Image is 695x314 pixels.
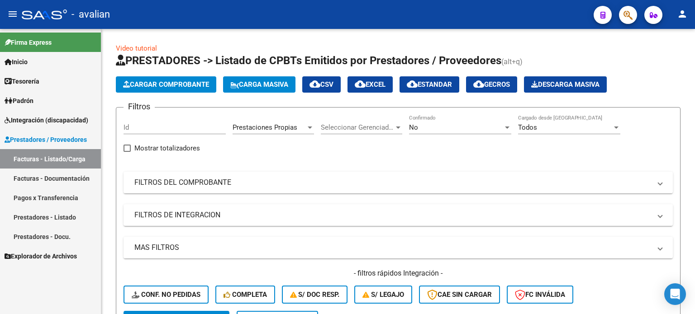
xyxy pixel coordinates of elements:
[309,80,333,89] span: CSV
[5,135,87,145] span: Prestadores / Proveedores
[409,123,418,131] span: No
[71,5,110,24] span: - avalian
[5,115,88,125] span: Integración (discapacidad)
[7,9,18,19] mat-icon: menu
[518,123,537,131] span: Todos
[233,123,297,131] span: Prestaciones Propias
[407,79,418,89] mat-icon: cloud_download
[132,291,200,299] span: Conf. no pedidas
[302,76,341,93] button: CSV
[419,286,500,304] button: CAE SIN CARGAR
[116,76,216,93] button: Cargar Comprobante
[134,243,651,253] mat-panel-title: MAS FILTROS
[354,286,412,304] button: S/ legajo
[524,76,607,93] app-download-masive: Descarga masiva de comprobantes (adjuntos)
[531,80,600,89] span: Descarga Masiva
[507,286,573,304] button: FC Inválida
[347,76,393,93] button: EXCEL
[355,79,366,89] mat-icon: cloud_download
[524,76,607,93] button: Descarga Masiva
[321,123,394,131] span: Seleccionar Gerenciador
[515,291,565,299] span: FC Inválida
[473,79,484,89] mat-icon: cloud_download
[124,268,673,278] h4: - filtros rápidos Integración -
[290,291,340,299] span: S/ Doc Resp.
[5,96,33,106] span: Padrón
[124,204,673,226] mat-expansion-panel-header: FILTROS DE INTEGRACION
[134,143,200,154] span: Mostrar totalizadores
[224,291,267,299] span: Completa
[501,57,523,66] span: (alt+q)
[466,76,517,93] button: Gecros
[134,210,651,220] mat-panel-title: FILTROS DE INTEGRACION
[223,76,295,93] button: Carga Masiva
[355,80,386,89] span: EXCEL
[124,237,673,258] mat-expansion-panel-header: MAS FILTROS
[215,286,275,304] button: Completa
[134,178,651,187] mat-panel-title: FILTROS DEL COMPROBANTE
[5,251,77,261] span: Explorador de Archivos
[116,44,157,52] a: Video tutorial
[677,9,688,19] mat-icon: person
[473,80,510,89] span: Gecros
[230,80,288,89] span: Carga Masiva
[124,286,209,304] button: Conf. no pedidas
[282,286,348,304] button: S/ Doc Resp.
[5,37,52,47] span: Firma Express
[664,283,686,305] div: Open Intercom Messenger
[5,57,28,67] span: Inicio
[407,80,452,89] span: Estandar
[116,54,501,67] span: PRESTADORES -> Listado de CPBTs Emitidos por Prestadores / Proveedores
[5,76,39,86] span: Tesorería
[427,291,492,299] span: CAE SIN CARGAR
[362,291,404,299] span: S/ legajo
[400,76,459,93] button: Estandar
[124,172,673,193] mat-expansion-panel-header: FILTROS DEL COMPROBANTE
[309,79,320,89] mat-icon: cloud_download
[124,100,155,113] h3: Filtros
[123,80,209,89] span: Cargar Comprobante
